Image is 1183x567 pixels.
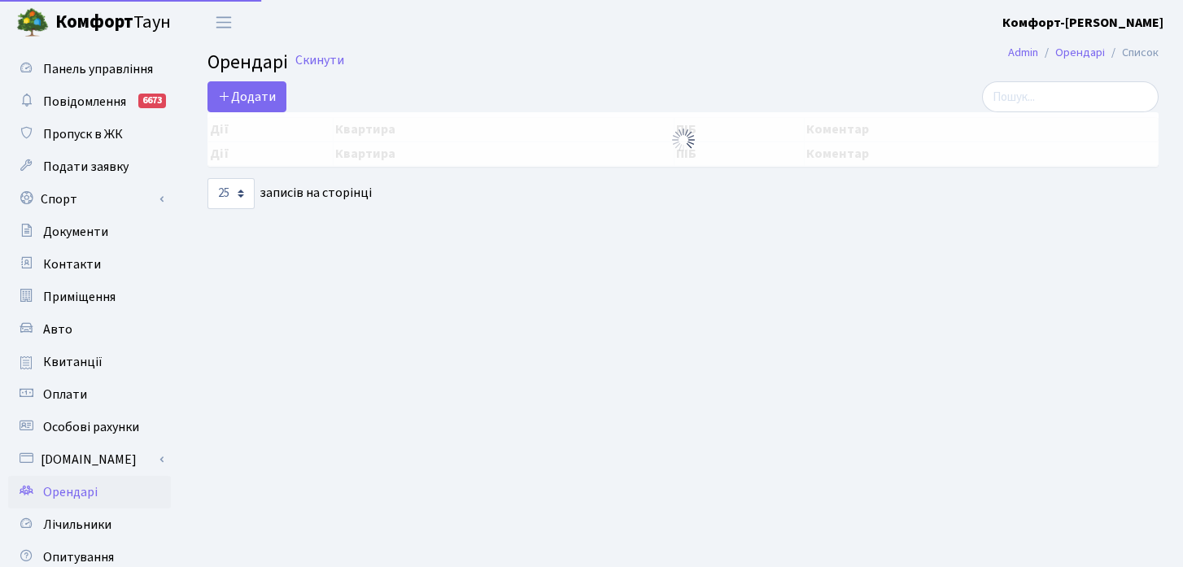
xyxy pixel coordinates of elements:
span: Пропуск в ЖК [43,125,123,143]
a: Пропуск в ЖК [8,118,171,150]
a: Оплати [8,378,171,411]
a: Скинути [295,53,344,68]
input: Пошук... [982,81,1159,112]
span: Контакти [43,255,101,273]
li: Список [1105,44,1159,62]
a: Квитанції [8,346,171,378]
a: Особові рахунки [8,411,171,443]
span: Квитанції [43,353,103,371]
a: [DOMAIN_NAME] [8,443,171,476]
span: Оплати [43,386,87,403]
a: Авто [8,313,171,346]
a: Орендарі [1055,44,1105,61]
a: Лічильники [8,508,171,541]
a: Повідомлення6673 [8,85,171,118]
a: Контакти [8,248,171,281]
select: записів на сторінці [207,178,255,209]
nav: breadcrumb [984,36,1183,70]
a: Комфорт-[PERSON_NAME] [1002,13,1163,33]
img: Обробка... [670,127,696,153]
button: Переключити навігацію [203,9,244,36]
span: Таун [55,9,171,37]
span: Документи [43,223,108,241]
span: Додати [218,88,276,106]
span: Повідомлення [43,93,126,111]
b: Комфорт [55,9,133,35]
span: Подати заявку [43,158,129,176]
span: Особові рахунки [43,418,139,436]
a: Панель управління [8,53,171,85]
a: Додати [207,81,286,112]
a: Орендарі [8,476,171,508]
a: Admin [1008,44,1038,61]
span: Опитування [43,548,114,566]
a: Приміщення [8,281,171,313]
span: Авто [43,321,72,338]
label: записів на сторінці [207,178,372,209]
div: 6673 [138,94,166,108]
a: Документи [8,216,171,248]
b: Комфорт-[PERSON_NAME] [1002,14,1163,32]
a: Спорт [8,183,171,216]
span: Орендарі [43,483,98,501]
span: Приміщення [43,288,116,306]
span: Лічильники [43,516,111,534]
img: logo.png [16,7,49,39]
span: Панель управління [43,60,153,78]
a: Подати заявку [8,150,171,183]
span: Орендарі [207,48,288,76]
